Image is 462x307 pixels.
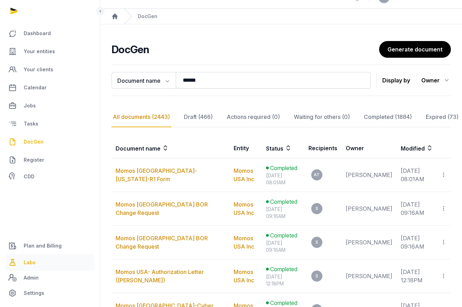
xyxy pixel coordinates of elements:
span: Dashboard [24,29,51,38]
div: Owner [421,75,451,86]
a: Momos [GEOGRAPHIC_DATA] BOR Change Request [116,201,208,216]
span: Completed [270,299,297,307]
span: CDD [24,172,34,181]
h2: DocGen [111,43,379,56]
td: [PERSON_NAME] [342,226,397,259]
a: Plan and Billing [6,237,94,254]
th: Owner [342,138,397,158]
td: [PERSON_NAME] [342,192,397,226]
div: Completed (1884) [362,107,413,127]
div: Waiting for others (0) [292,107,351,127]
td: [DATE] 09:16AM [397,192,436,226]
nav: Breadcrumb [100,9,462,24]
a: Momos [GEOGRAPHIC_DATA]-[US_STATE]-R1 Form [116,167,197,183]
th: Recipients [304,138,342,158]
span: Tasks [24,120,38,128]
a: CDD [6,170,94,184]
a: Tasks [6,115,94,132]
span: Labs [24,258,36,267]
nav: Tabs [111,107,451,127]
a: Momos [GEOGRAPHIC_DATA] BOR Change Request [116,235,208,250]
td: [PERSON_NAME] [342,158,397,192]
a: Your clients [6,61,94,78]
span: Settings [24,289,44,297]
td: [DATE] 12:18PM [397,259,436,293]
th: Status [262,138,304,158]
td: [DATE] 09:16AM [397,226,436,259]
a: Register [6,152,94,168]
span: DocGen [24,138,44,146]
a: Calendar [6,79,94,96]
div: DocGen [138,13,157,20]
span: S [315,240,318,244]
span: Completed [270,231,297,240]
span: S [315,207,318,211]
span: Plan and Billing [24,242,62,250]
a: Dashboard [6,25,94,42]
div: Expired (73) [424,107,460,127]
div: All documents (2443) [111,107,171,127]
a: Momos USA Inc [234,167,254,183]
a: Your entities [6,43,94,60]
span: Completed [270,197,297,206]
a: Momos USA Inc [234,268,254,284]
button: Document name [111,72,176,89]
a: Settings [6,285,94,301]
th: Modified [397,138,451,158]
a: Generate document [379,41,451,58]
a: Admin [6,271,94,285]
span: Your entities [24,47,55,56]
div: [DATE] 12:18PM [266,273,300,287]
span: Calendar [24,83,47,92]
a: DocGen [6,134,94,150]
span: Admin [24,274,39,282]
td: [DATE] 08:01AM [397,158,436,192]
a: Momos USA Inc [234,201,254,216]
div: [DATE] 09:16AM [266,206,300,220]
span: Register [24,156,44,164]
span: Completed [270,265,297,273]
div: Actions required (0) [225,107,281,127]
th: Document name [111,138,229,158]
th: Entity [229,138,262,158]
span: Jobs [24,102,36,110]
a: Momos USA- Authorization Letter ([PERSON_NAME]) [116,268,204,284]
p: Display by [382,75,410,86]
div: [DATE] 09:16AM [266,240,300,253]
span: Your clients [24,65,53,74]
span: AT [314,173,320,177]
a: Momos USA Inc [234,235,254,250]
div: [DATE] 08:01AM [266,172,300,186]
span: S [315,274,318,278]
span: Completed [270,164,297,172]
td: [PERSON_NAME] [342,259,397,293]
a: Jobs [6,97,94,114]
div: Draft (466) [182,107,214,127]
a: Labs [6,254,94,271]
